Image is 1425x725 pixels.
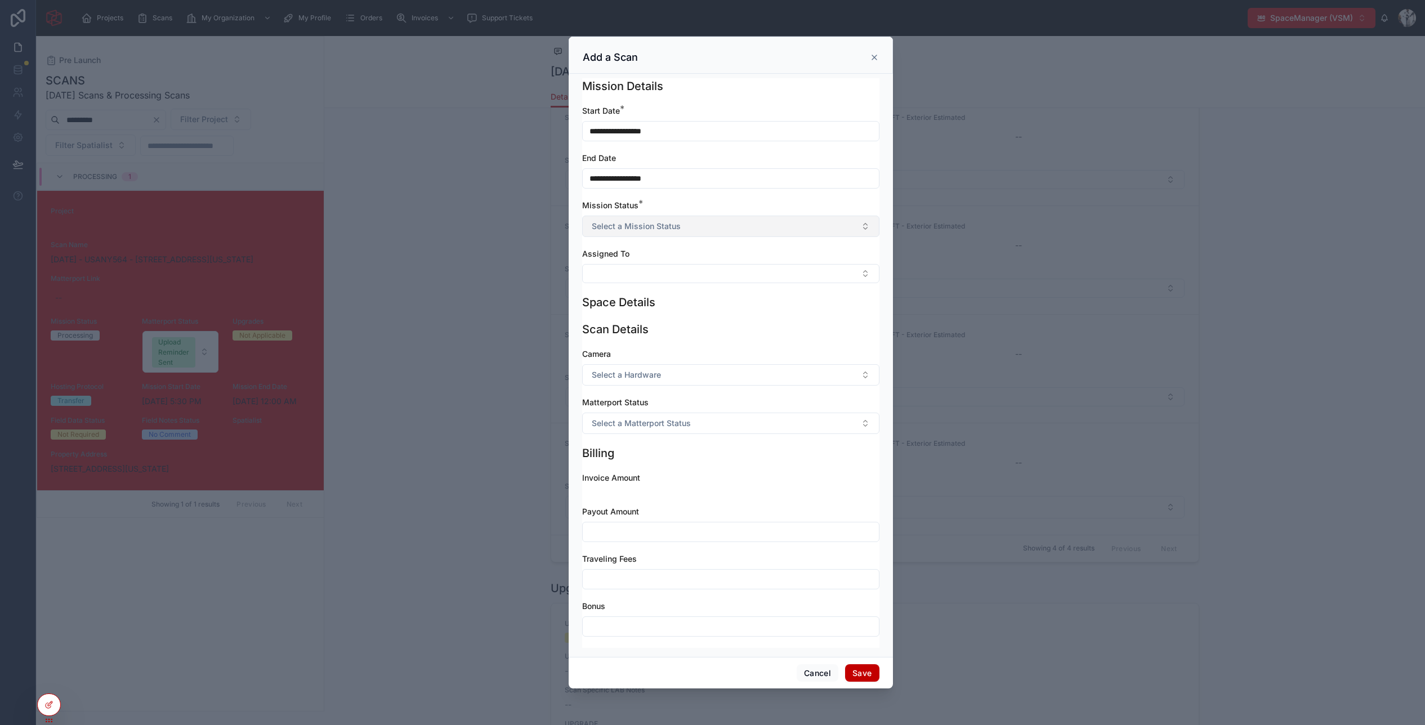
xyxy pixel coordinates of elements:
button: Cancel [797,664,838,682]
span: Select a Hardware [592,369,661,381]
span: Traveling Fees [582,554,637,563]
span: Camera [582,349,611,359]
span: Matterport Status [582,397,649,407]
h1: Scan Details [582,321,649,337]
span: Start Date [582,106,620,115]
h1: Mission Details [582,78,663,94]
span: End Date [582,153,616,163]
span: Select a Mission Status [592,221,681,232]
span: Assigned To [582,249,629,258]
button: Save [845,664,879,682]
span: Bonus [582,601,605,611]
button: Select Button [582,264,879,283]
h3: Add a Scan [583,51,638,64]
button: Select Button [582,216,879,237]
span: Invoice Amount [582,473,640,482]
span: Mission Status [582,200,638,210]
button: Select Button [582,413,879,434]
h1: Billing [582,445,614,461]
h1: Space Details [582,294,655,310]
span: Payout Amount [582,507,639,516]
button: Select Button [582,364,879,386]
span: Select a Matterport Status [592,418,691,429]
